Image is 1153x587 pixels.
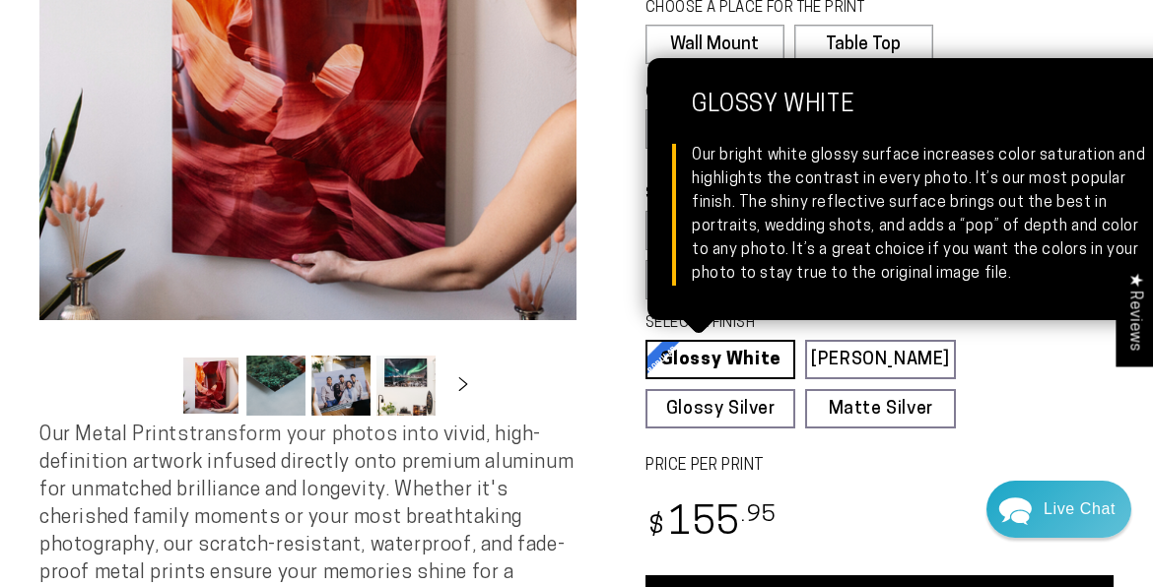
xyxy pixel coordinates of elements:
[648,514,665,541] span: $
[181,356,240,416] button: Load image 1 in gallery view
[645,260,751,299] label: 24x24
[986,481,1131,538] div: Chat widget toggle
[246,356,305,416] button: Load image 2 in gallery view
[645,25,784,64] label: Wall Mount
[645,340,795,379] a: Glossy White
[311,356,371,416] button: Load image 3 in gallery view
[645,505,777,544] bdi: 155
[132,364,175,408] button: Slide left
[692,93,1149,144] strong: Glossy White
[645,211,751,250] label: 8x8
[692,144,1149,286] div: Our bright white glossy surface increases color saturation and highlights the contrast in every p...
[441,364,485,408] button: Slide right
[805,340,955,379] a: [PERSON_NAME]
[741,504,777,527] sup: .95
[645,83,917,104] legend: CHOOSE A SHAPE
[376,356,436,416] button: Load image 4 in gallery view
[1044,481,1116,538] div: Contact Us Directly
[805,389,955,428] a: Matte Silver
[794,25,933,64] label: Table Top
[645,184,918,206] legend: SELECT A SIZE
[645,455,1114,478] label: PRICE PER PRINT
[1116,257,1153,366] div: Click to open Judge.me floating reviews tab
[645,313,918,335] legend: SELECT A FINISH
[645,389,795,428] a: Glossy Silver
